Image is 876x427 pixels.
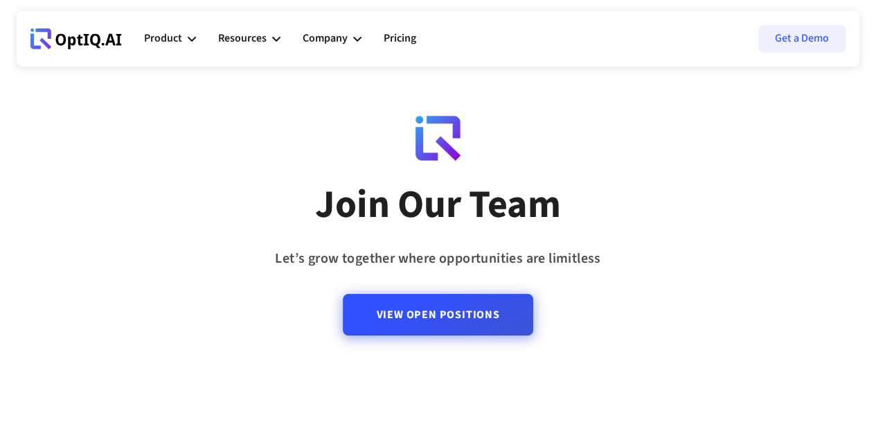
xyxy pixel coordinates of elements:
[30,49,31,49] div: Webflow Homepage
[343,294,533,335] a: View Open Positions
[303,29,348,48] div: Company
[315,181,561,229] div: Join Our Team
[758,25,846,53] a: Get a Demo
[384,18,416,60] a: Pricing
[144,18,196,60] div: Product
[218,29,267,48] div: Resources
[30,18,122,60] a: Webflow Homepage
[218,18,280,60] div: Resources
[144,29,182,48] div: Product
[275,246,600,272] div: Let’s grow together where opportunities are limitless
[303,18,361,60] div: Company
